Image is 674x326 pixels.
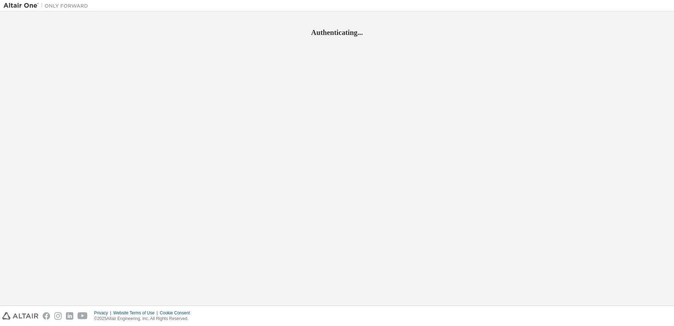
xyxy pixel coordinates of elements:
img: linkedin.svg [66,312,73,320]
img: facebook.svg [43,312,50,320]
div: Cookie Consent [160,310,194,316]
div: Website Terms of Use [113,310,160,316]
img: altair_logo.svg [2,312,38,320]
p: © 2025 Altair Engineering, Inc. All Rights Reserved. [94,316,194,322]
img: instagram.svg [54,312,62,320]
h2: Authenticating... [4,28,670,37]
div: Privacy [94,310,113,316]
img: Altair One [4,2,92,9]
img: youtube.svg [78,312,88,320]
